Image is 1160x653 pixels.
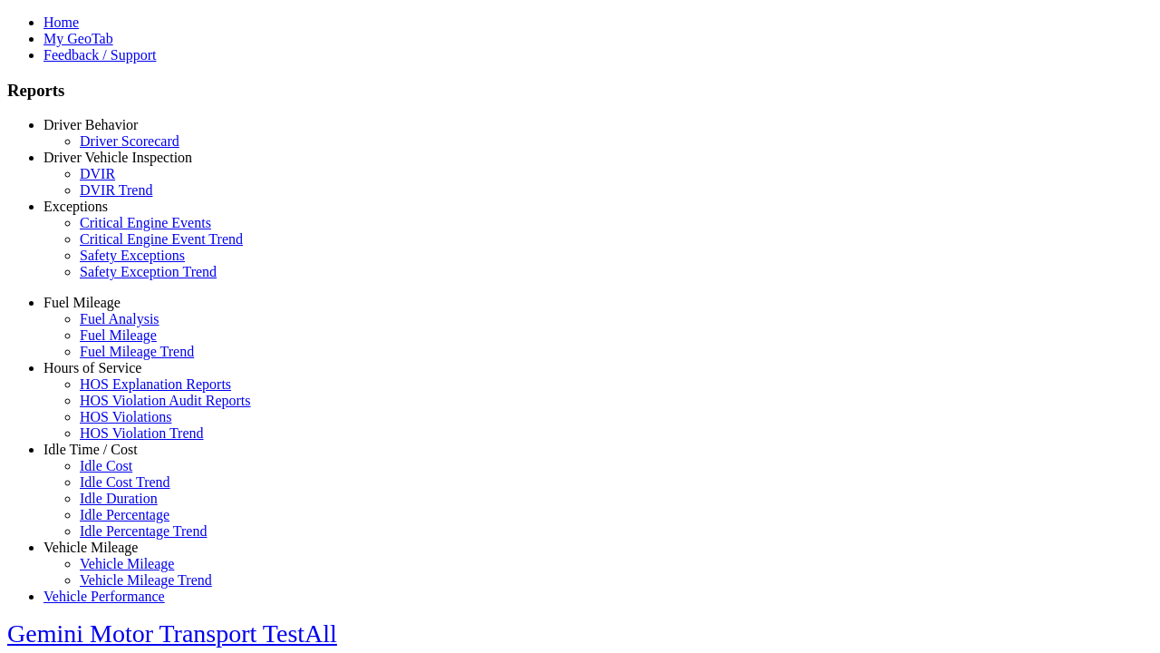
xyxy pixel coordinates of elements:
a: Critical Engine Events [80,215,211,230]
a: Safety Exception Trend [80,264,217,279]
a: HOS Explanation Reports [80,376,231,392]
a: Feedback / Support [43,47,156,63]
a: Driver Vehicle Inspection [43,150,192,165]
a: HOS Violation Audit Reports [80,393,251,408]
a: My GeoTab [43,31,113,46]
a: Home [43,15,79,30]
h3: Reports [7,81,1153,101]
a: Vehicle Mileage Trend [80,572,212,588]
a: HOS Violations [80,409,171,424]
a: Idle Cost Trend [80,474,170,490]
a: Idle Cost [80,458,132,473]
a: Vehicle Mileage [43,540,138,555]
a: Exceptions [43,199,108,214]
a: Fuel Mileage [43,295,121,310]
a: Fuel Mileage [80,327,157,343]
a: Idle Percentage Trend [80,523,207,539]
a: Critical Engine Event Trend [80,231,243,247]
a: Driver Scorecard [80,133,179,149]
a: HOS Violation Trend [80,425,204,441]
a: DVIR [80,166,115,181]
a: Hours of Service [43,360,141,375]
a: Gemini Motor Transport TestAll [7,619,337,648]
a: Fuel Analysis [80,311,159,326]
a: Driver Behavior [43,117,138,132]
a: Safety Exceptions [80,248,185,263]
a: Idle Duration [80,491,158,506]
a: Vehicle Performance [43,589,165,604]
a: Vehicle Mileage [80,556,174,571]
a: Fuel Mileage Trend [80,344,194,359]
a: Idle Percentage [80,507,169,522]
a: DVIR Trend [80,182,152,198]
a: Idle Time / Cost [43,442,138,457]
